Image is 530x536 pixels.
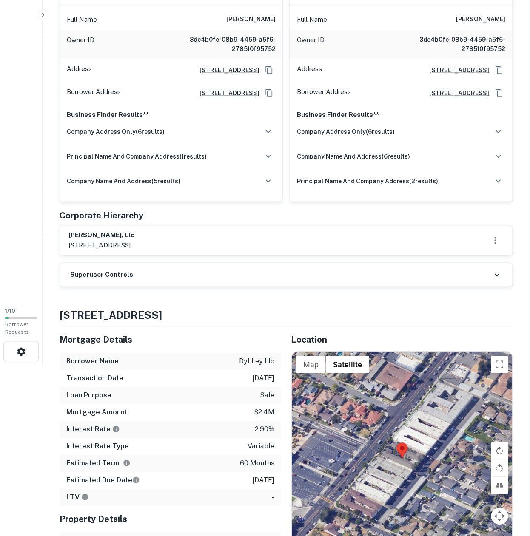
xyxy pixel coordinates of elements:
[81,493,89,501] svg: LTVs displayed on the website are for informational purposes only and may be reported incorrectly...
[226,14,276,25] h6: [PERSON_NAME]
[67,152,207,161] h6: principal name and company address ( 1 results)
[66,493,89,503] h6: LTV
[112,425,120,433] svg: The interest rates displayed on the website are for informational purposes only and may be report...
[255,425,274,435] p: 2.90%
[193,88,259,98] a: [STREET_ADDRESS]
[252,374,274,384] p: [DATE]
[297,127,395,136] h6: company address only ( 6 results)
[326,356,369,373] button: Show satellite imagery
[491,460,508,477] button: Rotate map counterclockwise
[67,14,97,25] p: Full Name
[493,64,506,77] button: Copy Address
[491,356,508,373] button: Toggle fullscreen view
[263,87,276,99] button: Copy Address
[297,14,327,25] p: Full Name
[252,476,274,486] p: [DATE]
[67,35,94,54] p: Owner ID
[193,65,259,75] a: [STREET_ADDRESS]
[66,374,123,384] h6: Transaction Date
[254,408,274,418] p: $2.4m
[239,357,274,367] p: dyl ley llc
[5,322,29,335] span: Borrower Requests
[68,231,134,241] h6: [PERSON_NAME], llc
[260,391,274,401] p: sale
[70,270,133,280] h6: Superuser Controls
[291,334,513,346] h5: Location
[272,493,274,503] p: -
[123,459,131,467] svg: Term is based on a standard schedule for this type of loan.
[66,459,131,469] h6: Estimated Term
[423,88,490,98] a: [STREET_ADDRESS]
[174,35,276,54] h6: 3de4b0fe-08b9-4459-a5f6-278510f95752
[66,425,120,435] h6: Interest Rate
[404,35,506,54] h6: 3de4b0fe-08b9-4459-a5f6-278510f95752
[297,35,325,54] p: Owner ID
[240,459,274,469] p: 60 months
[66,357,119,367] h6: Borrower Name
[68,241,134,251] p: [STREET_ADDRESS]
[297,176,439,186] h6: principal name and company address ( 2 results)
[456,14,506,25] h6: [PERSON_NAME]
[5,308,15,315] span: 1 / 10
[296,356,326,373] button: Show street map
[423,65,490,75] a: [STREET_ADDRESS]
[491,442,508,459] button: Rotate map clockwise
[66,408,128,418] h6: Mortgage Amount
[297,152,410,161] h6: company name and address ( 6 results)
[66,391,111,401] h6: Loan Purpose
[67,64,92,77] p: Address
[60,209,143,222] h5: Corporate Hierarchy
[66,476,140,486] h6: Estimated Due Date
[491,508,508,525] button: Map camera controls
[67,87,121,99] p: Borrower Address
[67,176,180,186] h6: company name and address ( 5 results)
[60,334,281,346] h5: Mortgage Details
[66,442,129,452] h6: Interest Rate Type
[248,442,274,452] p: variable
[297,64,322,77] p: Address
[67,110,276,120] p: Business Finder Results**
[263,64,276,77] button: Copy Address
[297,110,506,120] p: Business Finder Results**
[297,87,351,99] p: Borrower Address
[493,87,506,99] button: Copy Address
[487,468,530,509] iframe: Chat Widget
[132,476,140,484] svg: Estimate is based on a standard schedule for this type of loan.
[67,127,165,136] h6: company address only ( 6 results)
[60,513,281,526] h5: Property Details
[60,308,513,323] h4: [STREET_ADDRESS]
